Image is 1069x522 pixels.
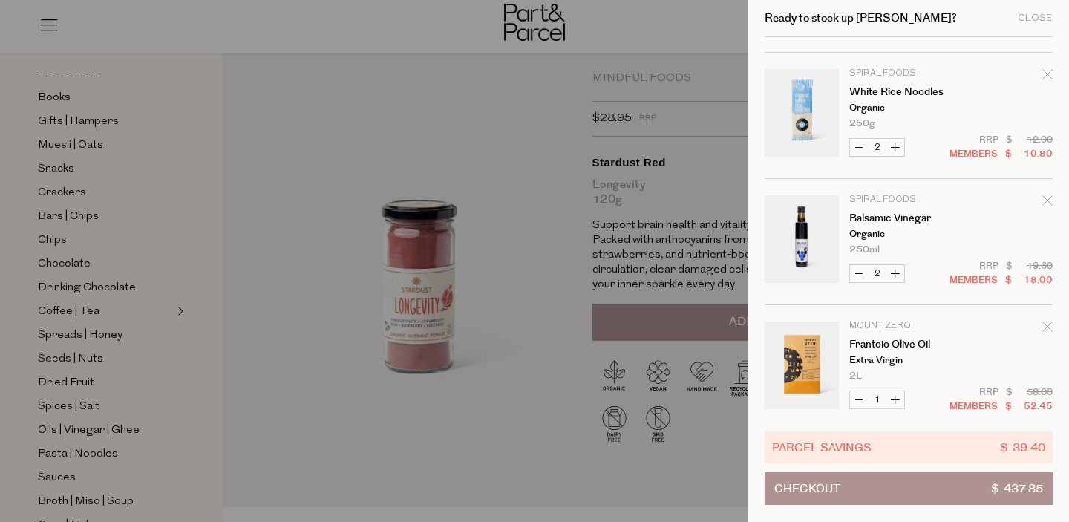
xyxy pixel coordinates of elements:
p: Organic [849,103,964,113]
div: Remove White Rice Noodles [1042,67,1053,87]
input: QTY Balsamic Vinegar [868,265,886,282]
input: QTY White Rice Noodles [868,139,886,156]
span: $ 39.40 [1000,439,1045,456]
div: Remove Frantoio Olive Oil [1042,319,1053,339]
input: QTY Frantoio Olive Oil [868,391,886,408]
p: Extra Virgin [849,356,964,365]
span: Checkout [774,473,840,504]
span: $ 437.85 [991,473,1043,504]
div: Remove Balsamic Vinegar [1042,193,1053,213]
div: Close [1018,13,1053,23]
a: Frantoio Olive Oil [849,339,964,350]
h2: Ready to stock up [PERSON_NAME]? [765,13,957,24]
p: Mount Zero [849,322,964,330]
button: Checkout$ 437.85 [765,472,1053,505]
a: White Rice Noodles [849,87,964,97]
p: Spiral Foods [849,195,964,204]
span: 2L [849,371,862,381]
p: Organic [849,229,964,239]
a: Balsamic Vinegar [849,213,964,224]
span: Parcel Savings [772,439,872,456]
p: Spiral Foods [849,69,964,78]
span: 250g [849,119,875,128]
span: 250ml [849,245,880,255]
